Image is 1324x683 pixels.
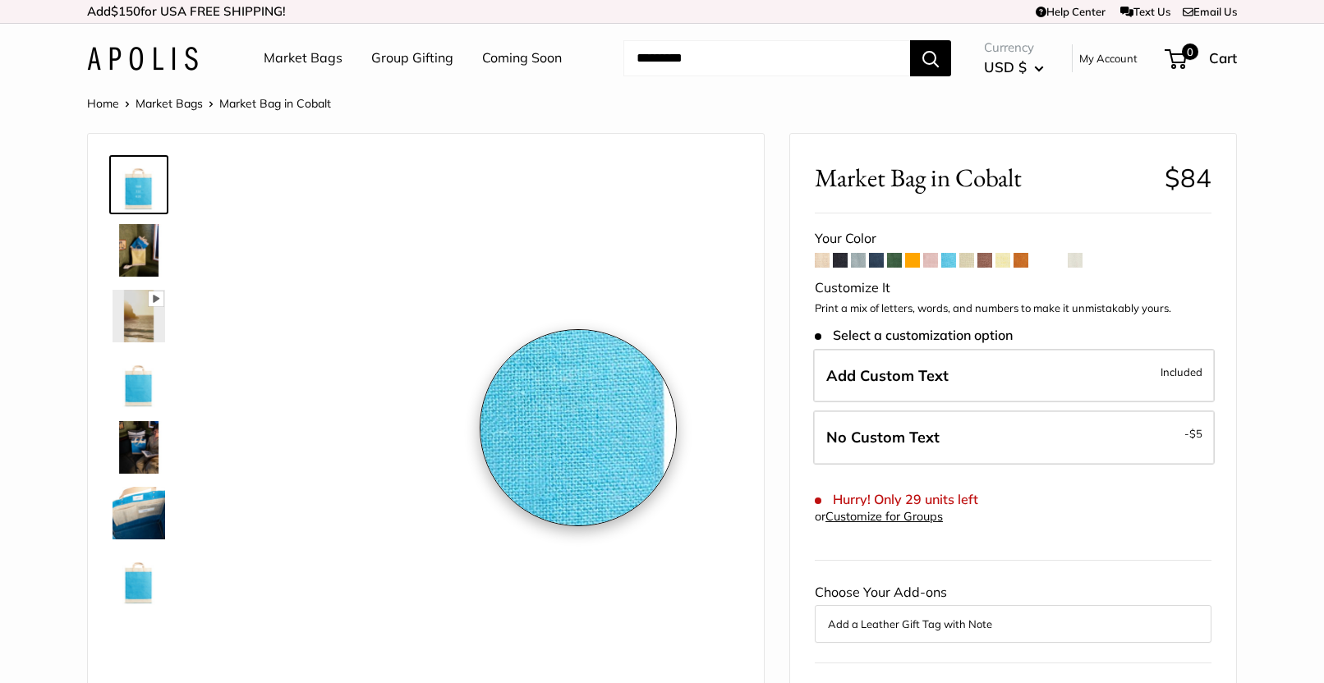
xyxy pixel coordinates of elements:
img: Market Bag in Cobalt [113,552,165,605]
span: Market Bag in Cobalt [815,163,1152,193]
img: Market Bag in Cobalt [113,487,165,539]
span: 0 [1182,44,1198,60]
div: Customize It [815,276,1211,300]
a: Market Bag in Cobalt [109,352,168,411]
a: Market Bag in Cobalt [109,286,168,346]
span: $150 [111,3,140,19]
span: $84 [1165,162,1211,194]
a: Help Center [1036,5,1106,18]
label: Add Custom Text [813,349,1215,403]
nav: Breadcrumb [87,93,331,114]
a: Home [87,96,119,111]
img: Market Bag in Cobalt [113,290,165,342]
span: Hurry! Only 29 units left [815,492,978,507]
span: Select a customization option [815,328,1013,343]
a: Coming Soon [482,46,562,71]
button: Search [910,40,951,76]
span: Market Bag in Cobalt [219,96,331,111]
a: Customize for Groups [825,509,943,524]
div: Choose Your Add-ons [815,580,1211,643]
a: Group Gifting [371,46,453,71]
a: Market Bags [136,96,203,111]
img: Market Bag in Cobalt [113,421,165,474]
span: No Custom Text [826,428,940,447]
img: Market Bag in Cobalt [113,355,165,408]
a: Text Us [1120,5,1170,18]
span: $5 [1189,427,1202,440]
button: Add a Leather Gift Tag with Note [828,614,1198,634]
img: Market Bag in Cobalt [113,158,165,211]
a: Market Bags [264,46,342,71]
a: Market Bag in Cobalt [109,155,168,214]
a: Email Us [1183,5,1237,18]
span: - [1184,424,1202,443]
a: Market Bag in Cobalt [109,221,168,280]
span: USD $ [984,58,1027,76]
a: Market Bag in Cobalt [109,418,168,477]
a: Market Bag in Cobalt [109,484,168,543]
a: Market Bag in Cobalt [109,549,168,608]
span: Currency [984,36,1044,59]
span: Cart [1209,49,1237,66]
input: Search... [623,40,910,76]
a: My Account [1079,48,1138,68]
img: Market Bag in Cobalt [113,224,165,277]
img: Apolis [87,47,198,71]
span: Included [1161,362,1202,382]
div: Your Color [815,227,1211,251]
span: Add Custom Text [826,366,949,385]
button: USD $ [984,54,1044,80]
label: Leave Blank [813,410,1215,465]
p: Print a mix of letters, words, and numbers to make it unmistakably yours. [815,300,1211,317]
div: or [815,506,943,528]
a: 0 Cart [1166,45,1237,71]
